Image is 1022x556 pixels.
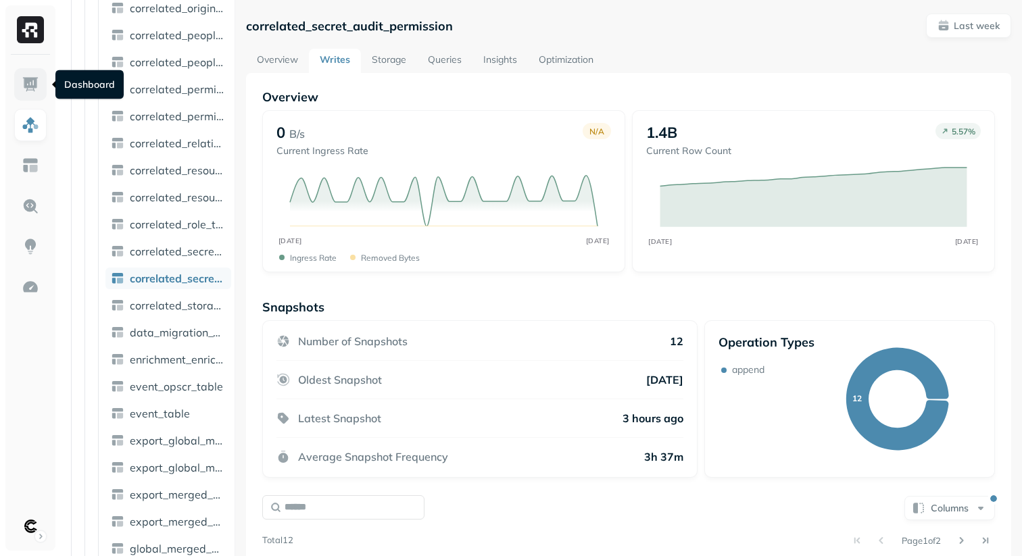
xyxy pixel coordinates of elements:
a: correlated_resource_tag [105,186,231,208]
a: correlated_permission_tag [105,105,231,127]
a: correlated_role_tag [105,213,231,235]
div: Dashboard [55,70,124,99]
img: table [111,434,124,447]
img: Optimization [22,278,39,296]
tspan: [DATE] [955,237,979,245]
a: correlated_people_storage [105,24,231,46]
span: correlated_origin_tag [130,1,226,15]
span: correlated_permission_storage [130,82,226,96]
img: table [111,461,124,474]
img: table [111,488,124,501]
img: table [111,353,124,366]
tspan: [DATE] [648,237,672,245]
a: Writes [309,49,361,73]
span: correlated_secret_audit_permission [130,272,226,285]
a: correlated_relations [105,132,231,154]
p: Page 1 of 2 [902,534,941,547]
p: append [732,363,764,376]
p: [DATE] [646,373,683,386]
span: export_merged_merged_used_permission [130,515,226,528]
img: table [111,380,124,393]
span: correlated_relations [130,136,226,150]
img: table [111,191,124,204]
p: Number of Snapshots [298,334,408,348]
span: correlated_storage_tag [130,299,226,312]
p: Oldest Snapshot [298,373,382,386]
span: correlated_people_storage [130,28,226,42]
span: export_global_merged_merged_permission [130,461,226,474]
p: 3h 37m [644,450,683,463]
p: 3 hours ago [623,411,683,425]
p: B/s [289,126,305,142]
img: table [111,55,124,69]
p: Total 12 [262,534,293,547]
img: table [111,515,124,528]
img: Ryft [17,16,44,43]
tspan: [DATE] [585,236,609,245]
p: N/A [589,126,604,136]
a: correlated_secret_audit_opscr_datatypes [105,241,231,262]
p: 12 [670,334,683,348]
img: table [111,218,124,231]
span: correlated_resource_tag [130,191,226,204]
span: event_table [130,407,190,420]
a: export_merged_merged_used_permission [105,511,231,532]
p: Overview [262,89,995,105]
a: Storage [361,49,417,73]
img: table [111,245,124,258]
span: correlated_people_tag [130,55,226,69]
span: correlated_role_tag [130,218,226,231]
a: Overview [246,49,309,73]
a: data_migration_version [105,322,231,343]
p: 5.57 % [952,126,975,136]
p: Last week [954,20,1000,32]
img: table [111,299,124,312]
span: correlated_resource_storage [130,163,226,177]
img: table [111,109,124,123]
span: correlated_secret_audit_opscr_datatypes [130,245,226,258]
img: Assets [22,116,39,134]
p: Latest Snapshot [298,411,381,425]
img: table [111,136,124,150]
span: enrichment_enrichment [130,353,226,366]
a: export_global_merged_merged_ip_details [105,430,231,451]
img: table [111,407,124,420]
a: correlated_secret_audit_permission [105,268,231,289]
p: Current Row Count [646,145,731,157]
p: Removed bytes [361,253,420,263]
button: Last week [926,14,1011,38]
img: Asset Explorer [22,157,39,174]
a: correlated_storage_tag [105,295,231,316]
img: Clutch [21,517,40,536]
p: Operation Types [719,334,814,350]
tspan: [DATE] [278,236,301,245]
a: export_merged_merged_ip_details [105,484,231,505]
img: Dashboard [22,76,39,93]
p: Average Snapshot Frequency [298,450,448,463]
p: correlated_secret_audit_permission [246,18,453,34]
img: Query Explorer [22,197,39,215]
a: correlated_people_tag [105,51,231,73]
img: table [111,1,124,15]
img: table [111,326,124,339]
p: 0 [276,123,285,142]
p: 1.4B [646,123,677,142]
text: 12 [853,393,862,403]
a: enrichment_enrichment [105,349,231,370]
button: Columns [904,496,995,520]
span: global_merged_merged_ip_details [130,542,226,555]
p: Snapshots [262,299,324,315]
img: table [111,163,124,177]
a: export_global_merged_merged_permission [105,457,231,478]
a: Insights [472,49,528,73]
span: export_global_merged_merged_ip_details [130,434,226,447]
img: table [111,28,124,42]
span: event_opscr_table [130,380,223,393]
a: Queries [417,49,472,73]
span: data_migration_version [130,326,226,339]
img: Insights [22,238,39,255]
a: correlated_permission_storage [105,78,231,100]
span: export_merged_merged_ip_details [130,488,226,501]
span: correlated_permission_tag [130,109,226,123]
a: event_table [105,403,231,424]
